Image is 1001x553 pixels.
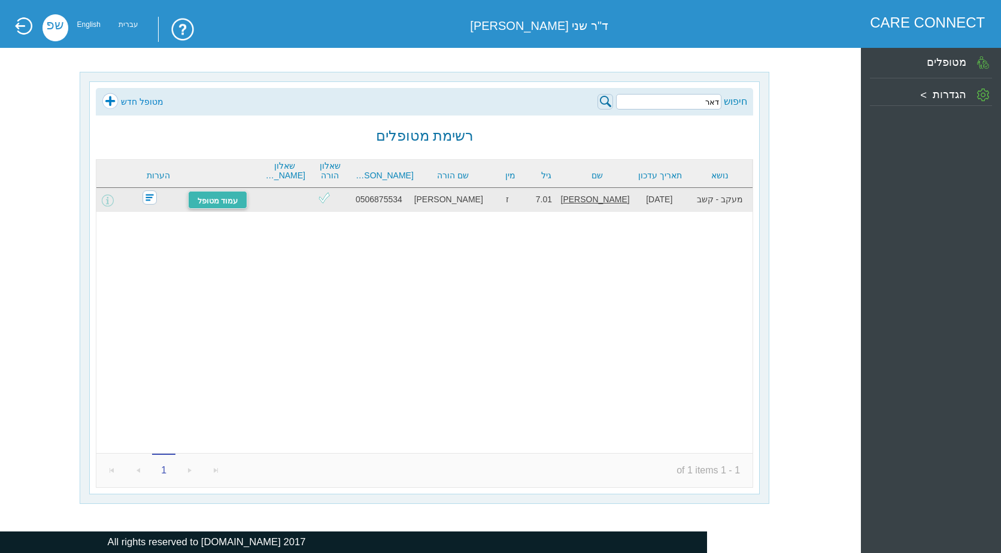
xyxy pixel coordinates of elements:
[102,93,163,111] a: מטופל חדש
[485,188,529,212] td: ז
[977,89,989,101] img: SettingGIcon.png
[927,56,966,68] label: מטופלים
[664,458,753,483] span: 1 - 1 of 1 items
[724,96,747,107] h4: חיפוש
[265,161,305,180] a: שאלון [PERSON_NAME]
[597,94,613,110] img: searchPIcn.png
[492,171,529,180] a: מין
[158,17,195,42] img: trainingUsingSystem.png
[152,454,175,482] span: 1
[412,188,485,212] td: [PERSON_NAME]
[354,171,414,180] a: [PERSON_NAME]
[687,188,753,212] td: מעקב - קשב
[142,190,157,205] img: SecretaryNoComment.png
[420,171,486,180] a: שם הורה
[311,161,348,180] a: שאלון הורה
[119,23,138,26] div: עברית
[977,56,989,69] img: PatientGIcon.png
[131,171,186,180] a: הערות
[346,188,412,212] td: 0506875534
[100,458,125,482] a: Go to the first page
[317,190,332,205] img: ViO.png
[204,458,228,482] a: Go to the last page
[451,14,608,37] div: ד"ר שני [PERSON_NAME]
[564,171,630,180] a: שם
[933,88,966,101] label: הגדרות
[43,14,68,41] div: שפ
[529,188,559,212] td: 7.01
[126,458,150,482] a: Go to the previous page
[77,23,101,26] div: English
[178,458,202,482] a: Go to the next page
[188,191,248,209] a: עמוד מטופל
[636,171,684,180] a: תאריך עדכון
[690,171,750,180] a: נושא
[870,14,985,31] div: CARE CONNECT
[535,171,558,180] a: גיל
[376,127,474,144] h2: רשימת מטופלים
[632,188,687,212] td: [DATE]
[561,195,630,204] u: [PERSON_NAME]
